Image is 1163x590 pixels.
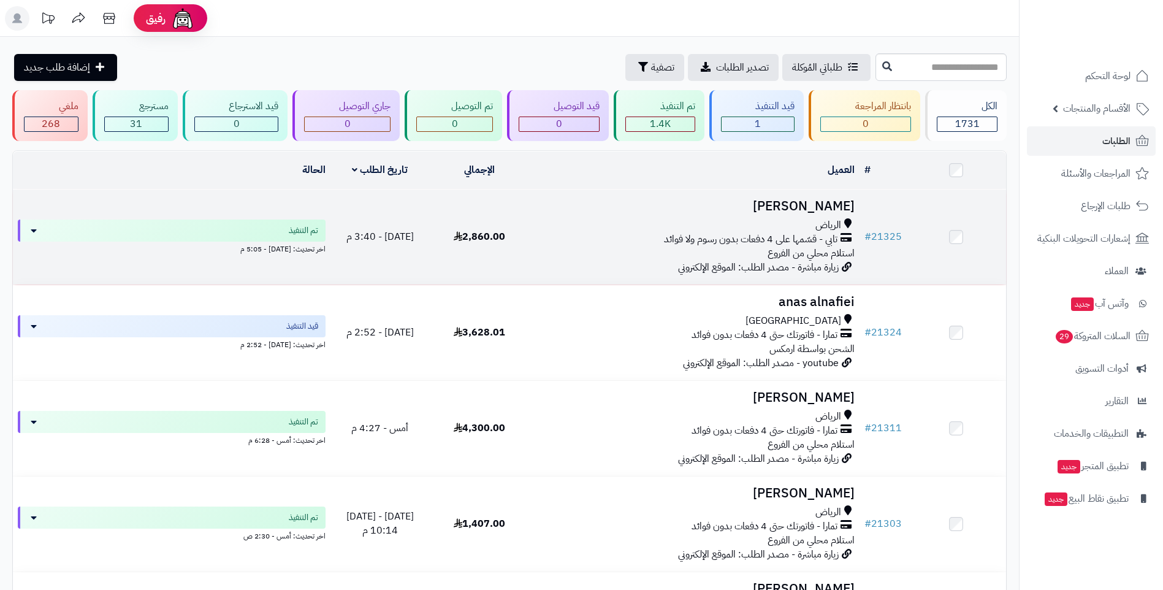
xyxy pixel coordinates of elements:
a: الطلبات [1027,126,1156,156]
a: الإجمالي [464,163,495,177]
span: 0 [556,117,562,131]
span: التطبيقات والخدمات [1054,425,1129,442]
div: جاري التوصيل [304,99,391,113]
span: تابي - قسّمها على 4 دفعات بدون رسوم ولا فوائد [664,232,837,247]
div: تم التوصيل [416,99,493,113]
div: 1431 [626,117,695,131]
div: ملغي [24,99,78,113]
span: 1731 [955,117,980,131]
img: logo-2.png [1080,34,1151,60]
a: تحديثات المنصة [32,6,63,34]
div: تم التنفيذ [625,99,695,113]
div: اخر تحديث: أمس - 2:30 ص [18,529,326,542]
span: تطبيق نقاط البيع [1043,490,1129,507]
a: #21325 [864,229,902,244]
span: 1.4K [650,117,671,131]
a: أدوات التسويق [1027,354,1156,383]
span: تمارا - فاتورتك حتى 4 دفعات بدون فوائد [692,328,837,342]
span: استلام محلي من الفروع [768,246,855,261]
span: زيارة مباشرة - مصدر الطلب: الموقع الإلكتروني [678,547,839,562]
a: المراجعات والأسئلة [1027,159,1156,188]
span: 268 [42,117,60,131]
span: جديد [1045,492,1067,506]
span: [DATE] - [DATE] 10:14 م [346,509,414,538]
span: زيارة مباشرة - مصدر الطلب: الموقع الإلكتروني [678,260,839,275]
span: إضافة طلب جديد [24,60,90,75]
div: 1 [722,117,795,131]
img: ai-face.png [170,6,195,31]
span: أدوات التسويق [1075,360,1129,377]
span: أمس - 4:27 م [351,421,408,435]
span: تم التنفيذ [289,224,318,237]
span: تمارا - فاتورتك حتى 4 دفعات بدون فوائد [692,424,837,438]
span: الرياض [815,410,841,424]
span: 3,628.01 [454,325,505,340]
span: الأقسام والمنتجات [1063,100,1131,117]
div: 268 [25,117,78,131]
span: الشحن بواسطة ارمكس [769,342,855,356]
span: قيد التنفيذ [286,320,318,332]
a: تصدير الطلبات [688,54,779,81]
a: # [864,163,871,177]
span: طلبات الإرجاع [1081,197,1131,215]
a: إشعارات التحويلات البنكية [1027,224,1156,253]
div: اخر تحديث: [DATE] - 2:52 م [18,337,326,350]
span: جديد [1058,460,1080,473]
span: 29 [1056,330,1073,343]
a: تم التوصيل 0 [402,90,505,141]
span: 1 [755,117,761,131]
span: تصفية [651,60,674,75]
span: التقارير [1105,393,1129,410]
span: [DATE] - 2:52 م [346,325,414,340]
a: الكل1731 [923,90,1009,141]
span: تمارا - فاتورتك حتى 4 دفعات بدون فوائد [692,519,837,534]
div: اخر تحديث: أمس - 6:28 م [18,433,326,446]
a: بانتظار المراجعة 0 [806,90,923,141]
a: تم التنفيذ 1.4K [611,90,707,141]
span: الطلبات [1102,132,1131,150]
div: اخر تحديث: [DATE] - 5:05 م [18,242,326,255]
span: تم التنفيذ [289,416,318,428]
h3: [PERSON_NAME] [534,391,855,405]
span: 1,407.00 [454,516,505,531]
a: جاري التوصيل 0 [290,90,402,141]
a: التطبيقات والخدمات [1027,419,1156,448]
span: تم التنفيذ [289,511,318,524]
span: رفيق [146,11,166,26]
a: قيد التوصيل 0 [505,90,611,141]
a: مسترجع 31 [90,90,180,141]
div: قيد التنفيذ [721,99,795,113]
span: 0 [345,117,351,131]
a: ملغي 268 [10,90,90,141]
div: 0 [821,117,910,131]
span: تصدير الطلبات [716,60,769,75]
a: #21311 [864,421,902,435]
a: الحالة [302,163,326,177]
span: جديد [1071,297,1094,311]
span: استلام محلي من الفروع [768,437,855,452]
a: العميل [828,163,855,177]
span: [DATE] - 3:40 م [346,229,414,244]
a: قيد التنفيذ 1 [707,90,807,141]
a: طلبات الإرجاع [1027,191,1156,221]
span: 2,860.00 [454,229,505,244]
span: العملاء [1105,262,1129,280]
span: 0 [234,117,240,131]
span: استلام محلي من الفروع [768,533,855,548]
span: الرياض [815,505,841,519]
span: [GEOGRAPHIC_DATA] [745,314,841,328]
a: #21324 [864,325,902,340]
span: # [864,325,871,340]
span: 4,300.00 [454,421,505,435]
span: youtube - مصدر الطلب: الموقع الإلكتروني [683,356,839,370]
span: # [864,229,871,244]
span: # [864,516,871,531]
a: تاريخ الطلب [352,163,408,177]
h3: [PERSON_NAME] [534,199,855,213]
a: التقارير [1027,386,1156,416]
span: المراجعات والأسئلة [1061,165,1131,182]
span: وآتس آب [1070,295,1129,312]
div: مسترجع [104,99,169,113]
a: إضافة طلب جديد [14,54,117,81]
div: بانتظار المراجعة [820,99,911,113]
